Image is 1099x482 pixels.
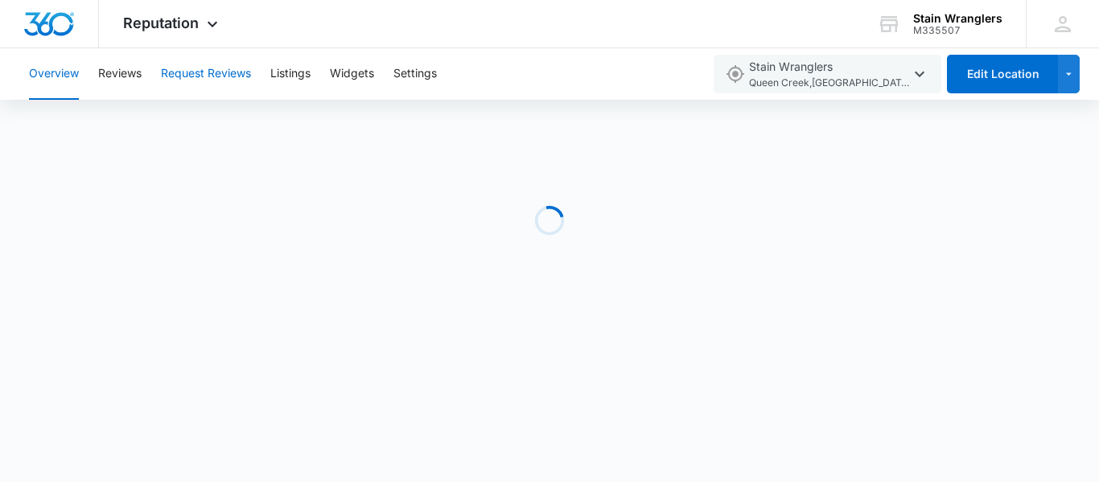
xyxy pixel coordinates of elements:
button: Stain WranglersQueen Creek,[GEOGRAPHIC_DATA],AZ [714,55,941,93]
button: Edit Location [947,55,1058,93]
button: Listings [270,48,311,100]
span: Stain Wranglers [749,58,910,91]
span: Reputation [123,14,199,31]
button: Overview [29,48,79,100]
div: account name [913,12,1002,25]
button: Request Reviews [161,48,251,100]
button: Settings [393,48,437,100]
span: Queen Creek , [GEOGRAPHIC_DATA] , AZ [749,76,910,91]
button: Widgets [330,48,374,100]
button: Reviews [98,48,142,100]
div: account id [913,25,1002,36]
